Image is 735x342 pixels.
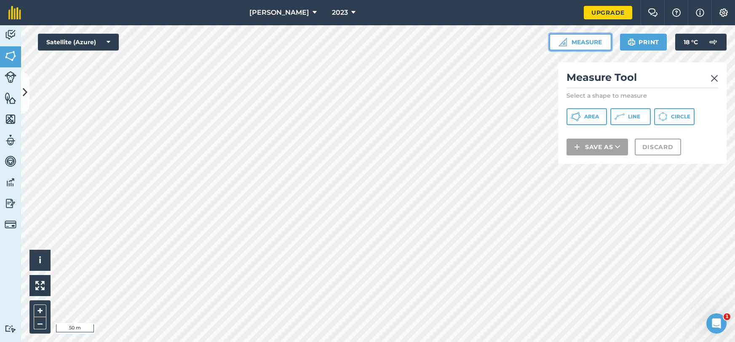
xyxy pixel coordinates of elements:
button: Area [567,108,607,125]
a: Upgrade [584,6,632,19]
span: Circle [671,113,690,120]
img: Ruler icon [559,38,567,46]
button: Line [610,108,651,125]
button: Circle [654,108,695,125]
img: svg+xml;base64,PD94bWwgdmVyc2lvbj0iMS4wIiBlbmNvZGluZz0idXRmLTgiPz4KPCEtLSBHZW5lcmF0b3I6IEFkb2JlIE... [5,176,16,189]
img: svg+xml;base64,PD94bWwgdmVyc2lvbj0iMS4wIiBlbmNvZGluZz0idXRmLTgiPz4KPCEtLSBHZW5lcmF0b3I6IEFkb2JlIE... [5,197,16,210]
button: i [29,250,51,271]
img: svg+xml;base64,PHN2ZyB4bWxucz0iaHR0cDovL3d3dy53My5vcmcvMjAwMC9zdmciIHdpZHRoPSIxNyIgaGVpZ2h0PSIxNy... [696,8,704,18]
button: Save as [567,139,628,155]
img: svg+xml;base64,PHN2ZyB4bWxucz0iaHR0cDovL3d3dy53My5vcmcvMjAwMC9zdmciIHdpZHRoPSI1NiIgaGVpZ2h0PSI2MC... [5,50,16,62]
img: svg+xml;base64,PD94bWwgdmVyc2lvbj0iMS4wIiBlbmNvZGluZz0idXRmLTgiPz4KPCEtLSBHZW5lcmF0b3I6IEFkb2JlIE... [5,155,16,168]
iframe: Intercom live chat [706,313,727,334]
img: svg+xml;base64,PD94bWwgdmVyc2lvbj0iMS4wIiBlbmNvZGluZz0idXRmLTgiPz4KPCEtLSBHZW5lcmF0b3I6IEFkb2JlIE... [5,219,16,230]
button: Print [620,34,667,51]
button: Satellite (Azure) [38,34,119,51]
img: Four arrows, one pointing top left, one top right, one bottom right and the last bottom left [35,281,45,290]
h2: Measure Tool [567,71,718,88]
img: svg+xml;base64,PHN2ZyB4bWxucz0iaHR0cDovL3d3dy53My5vcmcvMjAwMC9zdmciIHdpZHRoPSIxOSIgaGVpZ2h0PSIyNC... [628,37,636,47]
button: – [34,317,46,329]
img: svg+xml;base64,PHN2ZyB4bWxucz0iaHR0cDovL3d3dy53My5vcmcvMjAwMC9zdmciIHdpZHRoPSIxNCIgaGVpZ2h0PSIyNC... [574,142,580,152]
img: Two speech bubbles overlapping with the left bubble in the forefront [648,8,658,17]
img: svg+xml;base64,PHN2ZyB4bWxucz0iaHR0cDovL3d3dy53My5vcmcvMjAwMC9zdmciIHdpZHRoPSI1NiIgaGVpZ2h0PSI2MC... [5,92,16,104]
img: svg+xml;base64,PD94bWwgdmVyc2lvbj0iMS4wIiBlbmNvZGluZz0idXRmLTgiPz4KPCEtLSBHZW5lcmF0b3I6IEFkb2JlIE... [5,134,16,147]
span: Line [628,113,640,120]
span: 2023 [332,8,348,18]
img: svg+xml;base64,PD94bWwgdmVyc2lvbj0iMS4wIiBlbmNvZGluZz0idXRmLTgiPz4KPCEtLSBHZW5lcmF0b3I6IEFkb2JlIE... [705,34,722,51]
img: svg+xml;base64,PD94bWwgdmVyc2lvbj0iMS4wIiBlbmNvZGluZz0idXRmLTgiPz4KPCEtLSBHZW5lcmF0b3I6IEFkb2JlIE... [5,29,16,41]
img: fieldmargin Logo [8,6,21,19]
button: + [34,305,46,317]
p: Select a shape to measure [567,91,718,100]
img: svg+xml;base64,PHN2ZyB4bWxucz0iaHR0cDovL3d3dy53My5vcmcvMjAwMC9zdmciIHdpZHRoPSI1NiIgaGVpZ2h0PSI2MC... [5,113,16,126]
img: svg+xml;base64,PD94bWwgdmVyc2lvbj0iMS4wIiBlbmNvZGluZz0idXRmLTgiPz4KPCEtLSBHZW5lcmF0b3I6IEFkb2JlIE... [5,325,16,333]
span: 18 ° C [684,34,698,51]
img: A cog icon [719,8,729,17]
span: [PERSON_NAME] [249,8,309,18]
span: Area [584,113,599,120]
img: svg+xml;base64,PD94bWwgdmVyc2lvbj0iMS4wIiBlbmNvZGluZz0idXRmLTgiPz4KPCEtLSBHZW5lcmF0b3I6IEFkb2JlIE... [5,71,16,83]
img: A question mark icon [671,8,682,17]
button: Discard [635,139,681,155]
span: i [39,255,41,265]
button: Measure [549,34,612,51]
button: 18 °C [675,34,727,51]
img: svg+xml;base64,PHN2ZyB4bWxucz0iaHR0cDovL3d3dy53My5vcmcvMjAwMC9zdmciIHdpZHRoPSIyMiIgaGVpZ2h0PSIzMC... [711,73,718,83]
span: 1 [724,313,730,320]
